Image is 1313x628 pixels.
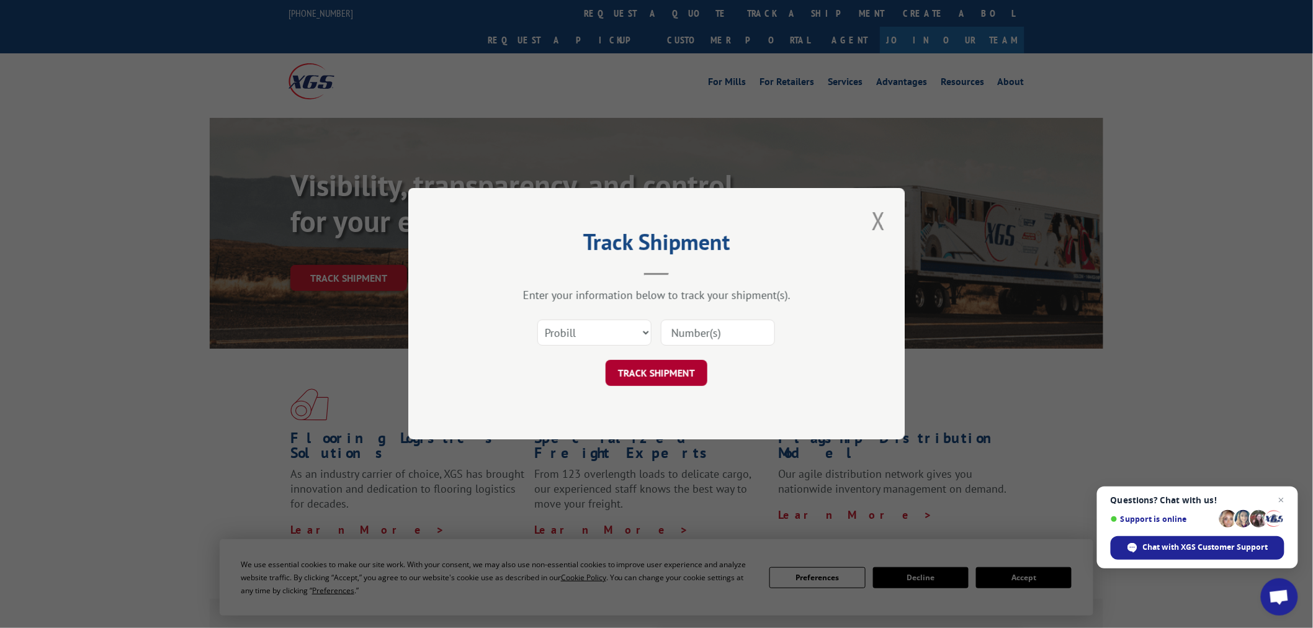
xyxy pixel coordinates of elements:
[1111,495,1284,505] span: Questions? Chat with us!
[1143,542,1268,553] span: Chat with XGS Customer Support
[470,233,843,257] h2: Track Shipment
[661,320,775,346] input: Number(s)
[1111,536,1284,560] span: Chat with XGS Customer Support
[470,289,843,303] div: Enter your information below to track your shipment(s).
[1261,578,1298,616] a: Open chat
[606,361,707,387] button: TRACK SHIPMENT
[868,204,889,238] button: Close modal
[1111,514,1215,524] span: Support is online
